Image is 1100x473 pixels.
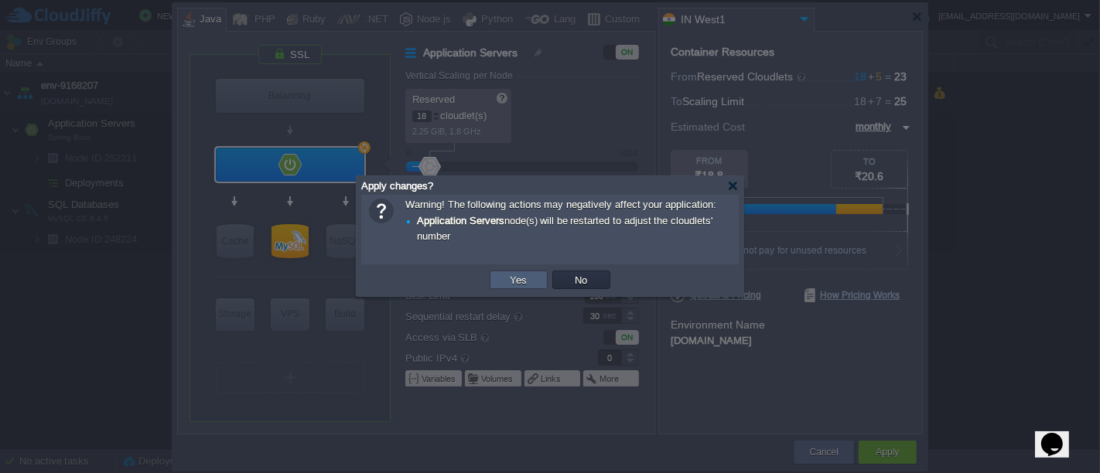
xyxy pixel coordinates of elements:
iframe: chat widget [1035,411,1085,458]
button: Yes [506,273,532,287]
span: Warning! The following actions may negatively affect your application: [405,199,731,245]
span: Apply changes? [361,180,433,192]
button: No [571,273,593,287]
b: Application Servers [417,215,504,226]
div: node(s) will be restarted to adjust the cloudlets' number [405,213,731,245]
